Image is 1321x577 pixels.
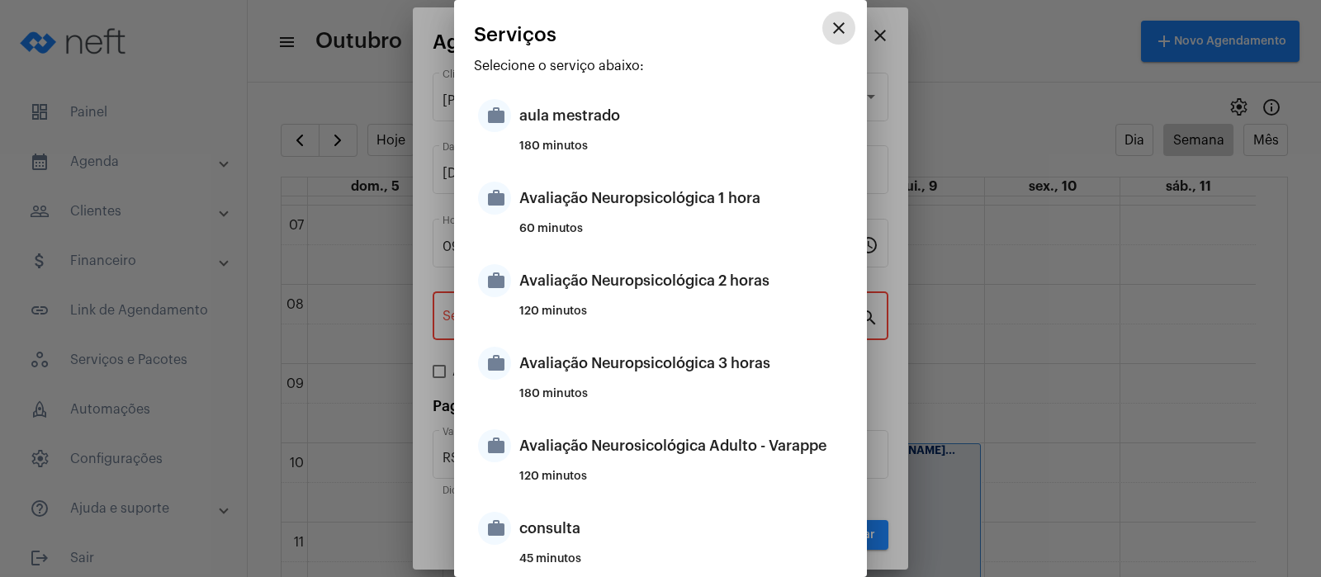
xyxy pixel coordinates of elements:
[478,264,511,297] mat-icon: work
[519,91,843,140] div: aula mestrado
[519,223,843,248] div: 60 minutos
[829,18,849,38] mat-icon: close
[519,173,843,223] div: Avaliação Neuropsicológica 1 hora
[519,388,843,413] div: 180 minutos
[474,59,847,73] p: Selecione o serviço abaixo:
[519,504,843,553] div: consulta
[519,256,843,305] div: Avaliação Neuropsicológica 2 horas
[519,140,843,165] div: 180 minutos
[519,305,843,330] div: 120 minutos
[478,512,511,545] mat-icon: work
[519,338,843,388] div: Avaliação Neuropsicológica 3 horas
[478,99,511,132] mat-icon: work
[474,24,556,45] span: Serviços
[519,471,843,495] div: 120 minutos
[519,421,843,471] div: Avaliação Neurosicológica Adulto - Varappe
[478,429,511,462] mat-icon: work
[478,182,511,215] mat-icon: work
[478,347,511,380] mat-icon: work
